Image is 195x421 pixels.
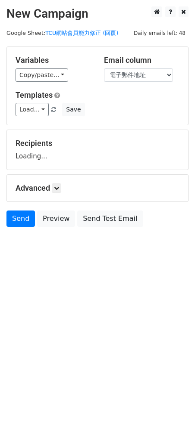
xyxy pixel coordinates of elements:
[45,30,118,36] a: TCU網站會員能力修正 (回覆)
[6,6,189,21] h2: New Campaign
[16,139,179,161] div: Loading...
[6,30,118,36] small: Google Sheet:
[16,90,53,99] a: Templates
[16,56,91,65] h5: Variables
[16,139,179,148] h5: Recipients
[131,30,189,36] a: Daily emails left: 48
[6,210,35,227] a: Send
[104,56,179,65] h5: Email column
[16,103,49,116] a: Load...
[62,103,85,116] button: Save
[131,28,189,38] span: Daily emails left: 48
[16,183,179,193] h5: Advanced
[77,210,143,227] a: Send Test Email
[37,210,75,227] a: Preview
[16,68,68,82] a: Copy/paste...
